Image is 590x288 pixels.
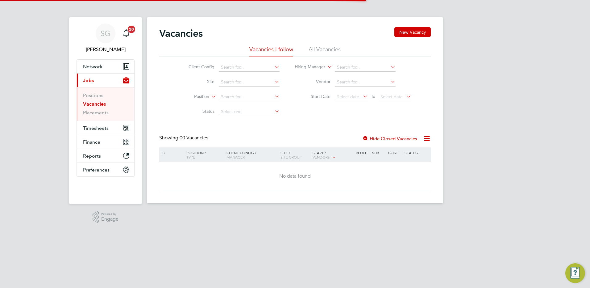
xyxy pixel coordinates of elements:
[226,155,245,159] span: Manager
[83,139,100,145] span: Finance
[77,183,135,193] a: Go to home page
[371,147,387,158] div: Sub
[120,23,132,43] a: 20
[219,93,280,101] input: Search for...
[290,64,325,70] label: Hiring Manager
[219,78,280,87] input: Search for...
[335,78,396,87] input: Search for...
[101,29,110,37] span: SG
[362,136,417,142] label: Hide Closed Vacancies
[380,94,403,100] span: Select date
[309,46,341,57] li: All Vacancies
[159,135,210,141] div: Showing
[403,147,430,158] div: Status
[565,263,585,283] button: Engage Resource Center
[77,149,134,163] button: Reports
[179,108,214,114] label: Status
[77,135,134,149] button: Finance
[387,147,403,158] div: Conf
[225,147,279,162] div: Client Config /
[83,125,109,131] span: Timesheets
[295,79,330,84] label: Vendor
[249,46,293,57] li: Vacancies I follow
[313,155,330,159] span: Vendors
[77,183,135,193] img: fastbook-logo-retina.png
[280,155,301,159] span: Site Group
[179,79,214,84] label: Site
[219,63,280,72] input: Search for...
[77,60,134,73] button: Network
[186,155,195,159] span: Type
[83,64,102,70] span: Network
[83,153,101,159] span: Reports
[83,78,94,83] span: Jobs
[337,94,359,100] span: Select date
[83,167,110,173] span: Preferences
[174,94,209,100] label: Position
[77,87,134,121] div: Jobs
[128,26,135,33] span: 20
[77,23,135,53] a: SG[PERSON_NAME]
[279,147,311,162] div: Site /
[101,211,118,217] span: Powered by
[77,121,134,135] button: Timesheets
[93,211,119,223] a: Powered byEngage
[83,101,106,107] a: Vacancies
[77,74,134,87] button: Jobs
[69,17,142,204] nav: Main navigation
[394,27,431,37] button: New Vacancy
[160,147,182,158] div: ID
[180,135,208,141] span: 00 Vacancies
[354,147,370,158] div: Reqd
[83,92,103,98] a: Positions
[83,110,109,116] a: Placements
[219,108,280,116] input: Select one
[182,147,225,162] div: Position /
[160,173,430,180] div: No data found
[295,94,330,99] label: Start Date
[311,147,354,163] div: Start /
[77,163,134,176] button: Preferences
[179,64,214,70] label: Client Config
[101,217,118,222] span: Engage
[335,63,396,72] input: Search for...
[369,92,377,100] span: To
[77,46,135,53] span: Sue Gaffney
[159,27,203,40] h2: Vacancies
